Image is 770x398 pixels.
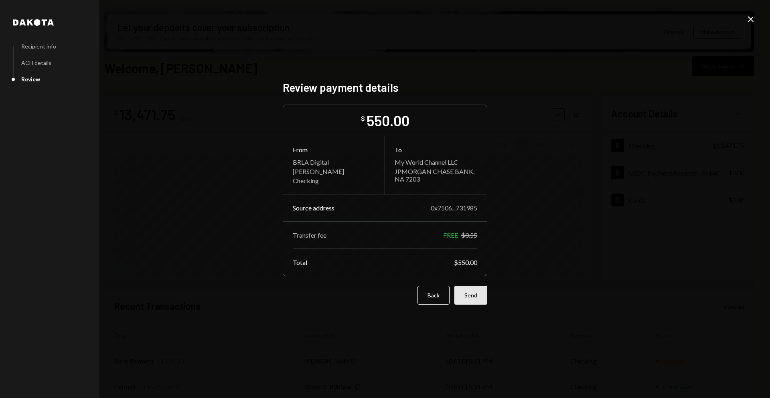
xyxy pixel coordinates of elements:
[367,111,409,129] div: 550.00
[395,158,477,166] div: My World Channel LLC
[454,259,477,266] div: $550.00
[417,286,450,305] button: Back
[361,115,365,123] div: $
[293,168,375,175] div: [PERSON_NAME]
[293,158,375,166] div: BRLA Digital
[293,259,307,266] div: Total
[21,59,51,66] div: ACH details
[293,146,375,154] div: From
[293,177,375,184] div: Checking
[461,231,477,239] div: $0.55
[283,80,487,95] h2: Review payment details
[454,286,487,305] button: Send
[395,168,477,183] div: JPMORGAN CHASE BANK, NA 7203
[293,204,334,212] div: Source address
[431,204,477,212] div: 0x7506...731985
[21,43,56,50] div: Recipient info
[21,76,40,83] div: Review
[395,146,477,154] div: To
[443,231,458,239] div: FREE
[293,231,326,239] div: Transfer fee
